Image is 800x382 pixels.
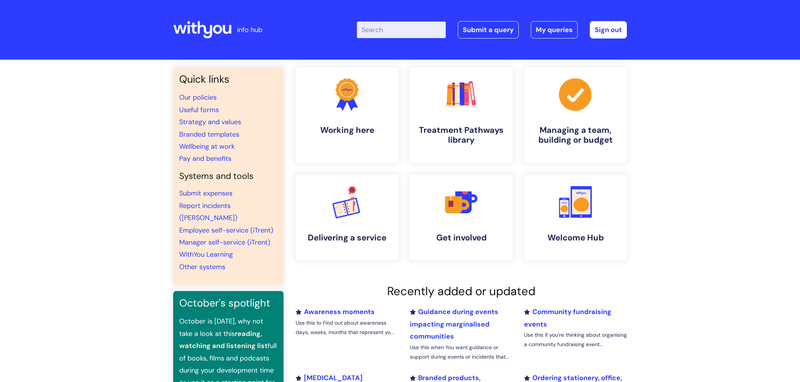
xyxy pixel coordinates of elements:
a: My queries [531,21,578,39]
a: Guidance during events impacting marginalised communities [410,307,498,341]
a: Working here [296,67,398,163]
a: Managing a team, building or budget [524,67,627,163]
a: Employee self-service (iTrent) [179,226,273,235]
h4: Delivering a service [302,233,392,243]
a: Wellbeing at work [179,142,235,151]
a: Awareness moments [296,307,375,316]
a: Pay and benefits [179,154,231,163]
p: info hub [237,24,262,36]
a: Treatment Pathways library [410,67,513,163]
h4: Treatment Pathways library [416,125,507,145]
h3: October's spotlight [179,297,278,309]
a: Sign out [590,21,627,39]
a: Other systems [179,262,225,271]
a: Strategy and values [179,117,241,126]
a: Delivering a service [296,175,398,260]
a: Get involved [410,175,513,260]
p: Use this when You want guidance or support during events or incidents that... [410,343,513,362]
h2: Recently added or updated [296,284,627,298]
div: | - [357,21,627,39]
h3: Quick links [179,73,278,85]
p: Use this to Find out about awareness days, weeks, months that represent yo... [296,318,398,337]
a: Submit expenses [179,189,233,198]
a: Report incidents ([PERSON_NAME]) [179,201,237,222]
h4: Welcome Hub [530,233,621,243]
a: Submit a query [458,21,519,39]
h4: Working here [302,125,392,135]
a: Our policies [179,93,217,102]
a: Community fundraising events [524,307,611,328]
p: Use this if you’re thinking about organising a community fundraising event... [524,330,627,349]
a: WithYou Learning [179,250,233,259]
a: Manager self-service (iTrent) [179,238,270,247]
input: Search [357,22,446,38]
a: Welcome Hub [524,175,627,260]
h4: Managing a team, building or budget [530,125,621,145]
h4: Get involved [416,233,507,243]
a: Useful forms [179,105,219,114]
a: Branded templates [179,130,239,139]
h4: Systems and tools [179,171,278,182]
